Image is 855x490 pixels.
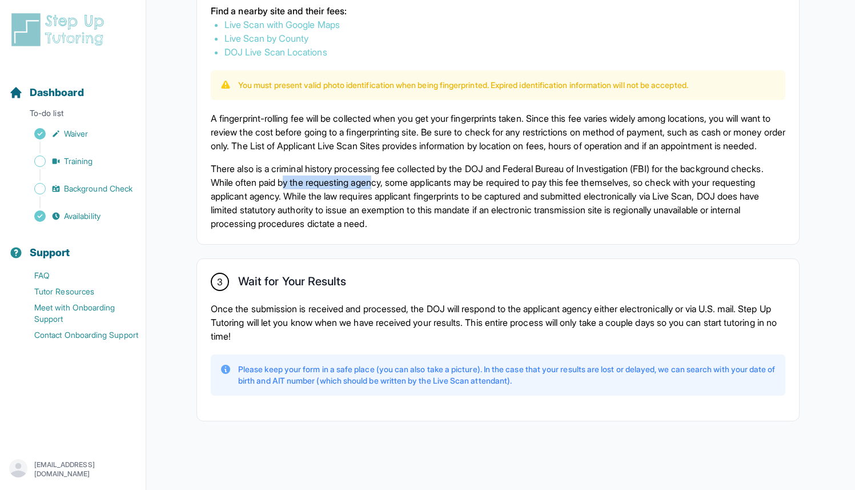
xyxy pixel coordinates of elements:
[9,268,146,284] a: FAQ
[30,85,84,101] span: Dashboard
[9,208,146,224] a: Availability
[9,181,146,197] a: Background Check
[211,162,785,230] p: There also is a criminal history processing fee collected by the DOJ and Federal Bureau of Invest...
[64,183,133,194] span: Background Check
[211,111,785,153] p: A fingerprint-rolling fee will be collected when you get your fingerprints taken. Since this fee ...
[211,302,785,343] p: Once the submission is received and processed, the DOJ will respond to the applicant agency eithe...
[64,156,93,167] span: Training
[9,85,84,101] a: Dashboard
[64,128,88,140] span: Waiver
[9,284,146,300] a: Tutor Resources
[224,19,340,30] a: Live Scan with Google Maps
[34,460,137,479] p: [EMAIL_ADDRESS][DOMAIN_NAME]
[224,46,327,58] a: DOJ Live Scan Locations
[9,459,137,480] button: [EMAIL_ADDRESS][DOMAIN_NAME]
[238,79,688,91] p: You must present valid photo identification when being fingerprinted. Expired identification info...
[5,66,141,105] button: Dashboard
[238,364,776,387] p: Please keep your form in a safe place (you can also take a picture). In the case that your result...
[217,275,223,289] span: 3
[9,126,146,142] a: Waiver
[238,274,346,293] h2: Wait for Your Results
[211,4,785,18] p: Find a nearby site and their fees:
[9,327,146,343] a: Contact Onboarding Support
[224,33,308,44] a: Live Scan by County
[9,153,146,169] a: Training
[64,210,101,222] span: Availability
[9,11,111,48] img: logo
[5,107,141,124] p: To-do list
[5,226,141,265] button: Support
[9,300,146,327] a: Meet with Onboarding Support
[30,245,70,261] span: Support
